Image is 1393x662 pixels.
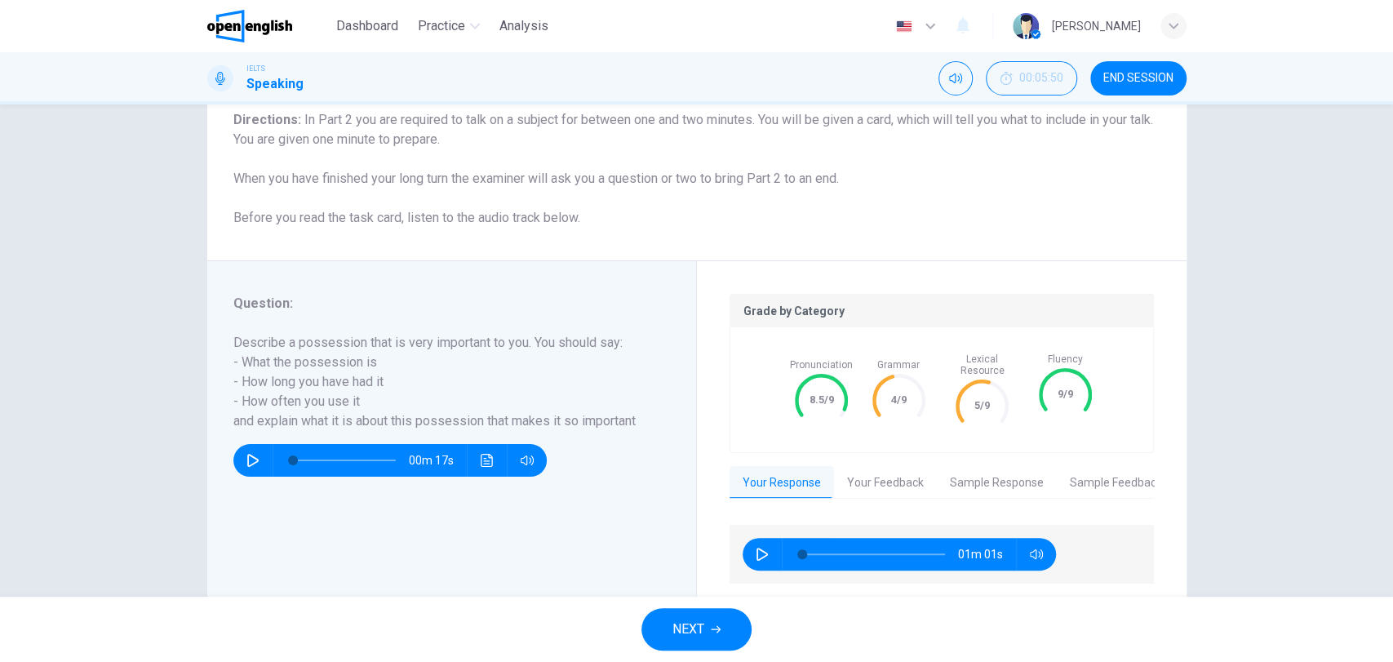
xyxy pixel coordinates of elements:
div: basic tabs example [730,466,1154,500]
span: In Part 2 you are required to talk on a subject for between one and two minutes. You will be give... [233,112,1153,225]
span: Practice [418,16,465,36]
text: 5/9 [974,399,990,411]
span: Dashboard [336,16,398,36]
img: Profile picture [1013,13,1039,39]
a: OpenEnglish logo [207,10,331,42]
p: Grade by Category [743,304,1140,318]
h6: Directions : [233,110,1160,228]
button: END SESSION [1090,61,1187,96]
button: Your Response [730,466,834,500]
span: NEXT [672,618,704,641]
button: 00:05:50 [986,61,1077,96]
button: Practice [411,11,486,41]
img: OpenEnglish logo [207,10,293,42]
h6: Describe a possession that is very important to you. You should say: - What the possession is - H... [233,333,650,431]
span: Fluency [1048,353,1083,365]
span: 01m 01s [958,538,1016,571]
span: END SESSION [1103,72,1173,85]
button: Analysis [493,11,555,41]
div: Mute [938,61,973,96]
text: 9/9 [1058,388,1073,400]
img: en [894,20,914,33]
button: Your Feedback [834,466,937,500]
text: 4/9 [891,393,907,406]
span: 00m 17s [409,444,467,477]
button: Dashboard [330,11,405,41]
span: IELTS [246,63,265,74]
span: 00:05:50 [1019,72,1063,85]
h1: Speaking [246,74,304,94]
button: Sample Feedback [1057,466,1175,500]
span: Lexical Resource [945,353,1019,376]
button: Sample Response [937,466,1057,500]
button: NEXT [641,608,752,651]
span: Pronunciation [790,359,853,371]
span: Analysis [499,16,548,36]
button: Click to see the audio transcription [474,444,500,477]
span: Grammar [877,359,920,371]
div: [PERSON_NAME] [1052,16,1141,36]
div: Hide [986,61,1077,96]
text: 8.5/9 [810,393,834,406]
h6: Question : [233,294,650,313]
